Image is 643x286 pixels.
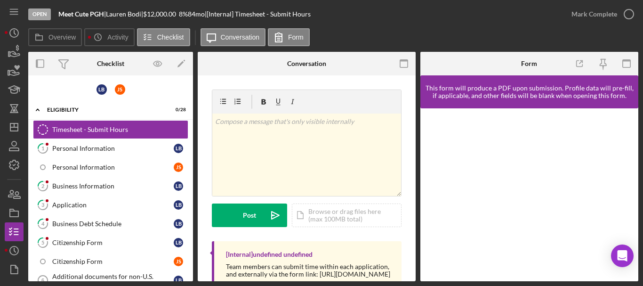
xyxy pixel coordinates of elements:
[33,139,188,158] a: 1Personal InformationLB
[33,158,188,177] a: Personal InformationJS
[33,120,188,139] a: Timesheet - Submit Hours
[41,278,44,283] tspan: 6
[174,163,183,172] div: J S
[179,10,188,18] div: 8 %
[174,200,183,210] div: L B
[28,28,82,46] button: Overview
[115,84,125,95] div: J S
[174,219,183,229] div: L B
[226,251,313,258] div: [Internal] undefined undefined
[288,33,304,41] label: Form
[205,10,311,18] div: | [Internal] Timesheet - Submit Hours
[41,202,44,208] tspan: 3
[212,204,287,227] button: Post
[169,107,186,113] div: 0 / 28
[33,252,188,271] a: Citizenship FormJS
[52,258,174,265] div: Citizenship Form
[137,28,190,46] button: Checklist
[52,220,174,228] div: Business Debt Schedule
[48,33,76,41] label: Overview
[47,107,162,113] div: Eligibility
[41,239,44,245] tspan: 5
[157,33,184,41] label: Checklist
[52,239,174,246] div: Citizenship Form
[221,33,260,41] label: Conversation
[52,182,174,190] div: Business Information
[188,10,205,18] div: 84 mo
[33,177,188,196] a: 2Business InformationLB
[97,60,124,67] div: Checklist
[174,144,183,153] div: L B
[571,5,617,24] div: Mark Complete
[268,28,310,46] button: Form
[41,183,44,189] tspan: 2
[33,214,188,233] a: 4Business Debt ScheduleLB
[243,204,256,227] div: Post
[41,221,45,227] tspan: 4
[611,245,634,267] div: Open Intercom Messenger
[58,10,106,18] div: |
[41,145,44,151] tspan: 1
[33,196,188,214] a: 3ApplicationLB
[521,60,537,67] div: Form
[425,84,634,99] div: This form will produce a PDF upon submission. Profile data will pre-fill, if applicable, and othe...
[96,84,107,95] div: L B
[52,163,174,171] div: Personal Information
[52,126,188,133] div: Timesheet - Submit Hours
[143,10,179,18] div: $12,000.00
[287,60,326,67] div: Conversation
[28,8,51,20] div: Open
[174,181,183,191] div: L B
[430,118,630,272] iframe: Lenderfit form
[106,10,143,18] div: Lauren Bodi |
[52,145,174,152] div: Personal Information
[174,238,183,247] div: L B
[33,233,188,252] a: 5Citizenship FormLB
[174,276,183,285] div: L B
[562,5,638,24] button: Mark Complete
[107,33,128,41] label: Activity
[174,257,183,266] div: J S
[52,201,174,209] div: Application
[201,28,266,46] button: Conversation
[84,28,134,46] button: Activity
[58,10,104,18] b: Meet Cute PGH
